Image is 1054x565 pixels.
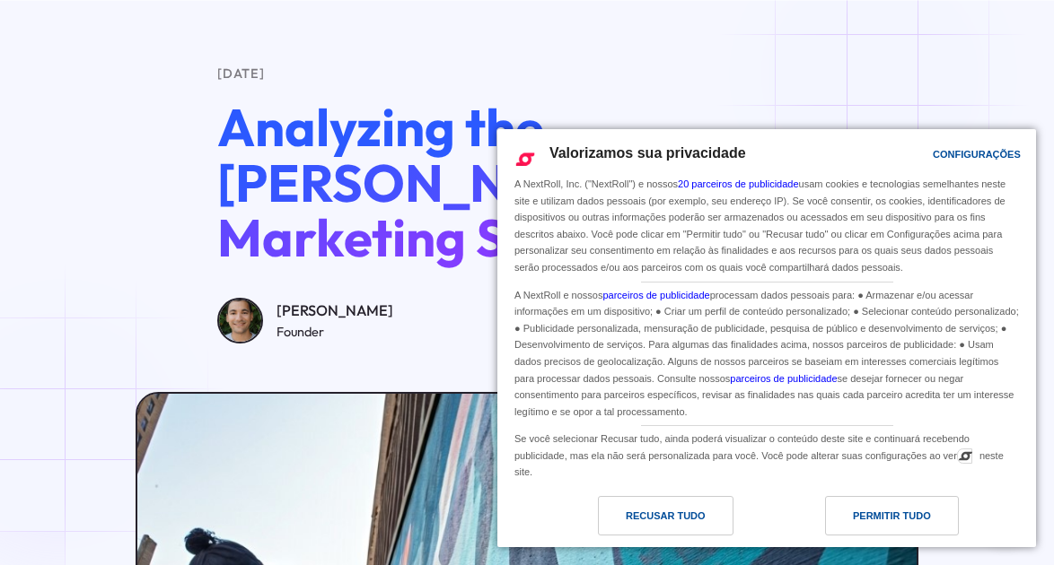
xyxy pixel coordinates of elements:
div: Founder [277,322,393,342]
a: Recusar tudo [508,496,767,544]
div: [DATE] [217,64,837,83]
div: A NextRoll, Inc. ("NextRoll") e nossos usam cookies e tecnologias semelhantes neste site e utiliz... [511,174,1023,277]
div: Configurações [933,144,1021,164]
div: [PERSON_NAME] [277,300,393,322]
a: 20 parceiros de publicidade [678,178,799,189]
div: Recusar tudo [626,506,706,526]
a: Configurações [901,140,944,173]
span: Analyzing the [PERSON_NAME] Marketing Strategy 2025 [217,94,821,270]
div: Se você selecionar Recusar tudo, ainda poderá visualizar o conteúdo deste site e continuará receb... [511,426,1023,482]
a: parceiros de publicidade [730,373,837,384]
span: Valorizamos sua privacidade [549,145,746,161]
div: A NextRoll e nossos processam dados pessoais para: ● Armazenar e/ou acessar informações em um dis... [511,282,1023,422]
a: parceiros de publicidade [602,290,709,300]
a: Permitir Tudo [767,496,1025,544]
div: Permitir Tudo [853,506,931,526]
